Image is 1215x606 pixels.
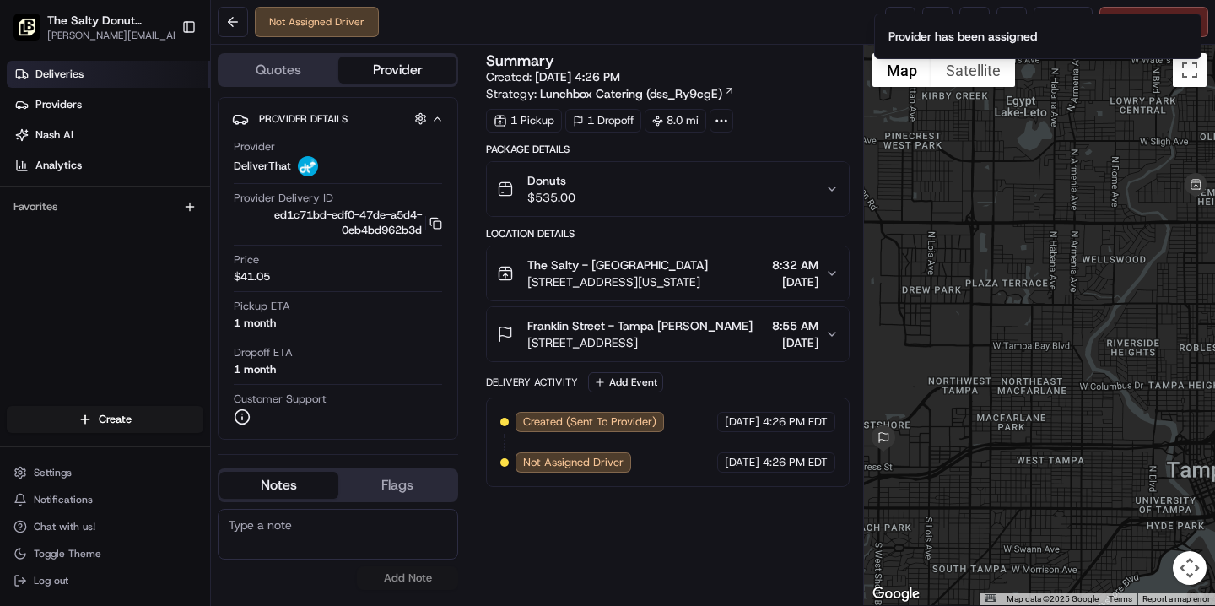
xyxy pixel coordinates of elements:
[487,246,848,300] button: The Salty - [GEOGRAPHIC_DATA][STREET_ADDRESS][US_STATE]8:32 AM[DATE]
[57,161,277,178] div: Start new chat
[259,112,348,126] span: Provider Details
[725,414,759,430] span: [DATE]
[763,414,828,430] span: 4:26 PM EDT
[234,208,442,238] button: ed1c71bd-edf0-47de-a5d4-0eb4bd962b3d
[35,127,73,143] span: Nash AI
[527,273,708,290] span: [STREET_ADDRESS][US_STATE]
[7,515,203,538] button: Chat with us!
[1007,594,1099,603] span: Map data ©2025 Google
[234,316,276,331] div: 1 month
[338,57,457,84] button: Provider
[486,85,735,102] div: Strategy:
[17,68,307,95] p: Welcome 👋
[234,159,291,174] span: DeliverThat
[7,193,203,220] div: Favorites
[232,105,444,133] button: Provider Details
[486,109,562,133] div: 1 Pickup
[99,412,132,427] span: Create
[234,392,327,407] span: Customer Support
[7,569,203,592] button: Log out
[527,317,753,334] span: Franklin Street - Tampa [PERSON_NAME]
[234,191,333,206] span: Provider Delivery ID
[34,466,72,479] span: Settings
[772,257,818,273] span: 8:32 AM
[338,472,457,499] button: Flags
[136,238,278,268] a: 💻API Documentation
[565,109,641,133] div: 1 Dropoff
[527,334,753,351] span: [STREET_ADDRESS]
[7,7,175,47] button: The Salty Donut (Seminole Heights)The Salty Donut ([GEOGRAPHIC_DATA])[PERSON_NAME][EMAIL_ADDRESS]...
[47,12,172,29] button: The Salty Donut ([GEOGRAPHIC_DATA])
[7,122,210,149] a: Nash AI
[523,455,624,470] span: Not Assigned Driver
[868,583,924,605] img: Google
[119,285,204,299] a: Powered byPylon
[1109,594,1132,603] a: Terms (opens in new tab)
[7,542,203,565] button: Toggle Theme
[772,334,818,351] span: [DATE]
[17,161,47,192] img: 1736555255976-a54dd68f-1ca7-489b-9aae-adbdc363a1c4
[234,139,275,154] span: Provider
[34,520,95,533] span: Chat with us!
[44,109,278,127] input: Clear
[985,594,996,602] button: Keyboard shortcuts
[487,307,848,361] button: Franklin Street - Tampa [PERSON_NAME][STREET_ADDRESS]8:55 AM[DATE]
[298,156,318,176] img: profile_deliverthat_partner.png
[17,246,30,260] div: 📗
[868,583,924,605] a: Open this area in Google Maps (opens a new window)
[143,246,156,260] div: 💻
[888,28,1037,45] div: Provider has been assigned
[486,68,620,85] span: Created:
[588,372,663,392] button: Add Event
[219,472,338,499] button: Notes
[159,245,271,262] span: API Documentation
[35,97,82,112] span: Providers
[35,67,84,82] span: Deliveries
[234,362,276,377] div: 1 month
[540,85,722,102] span: Lunchbox Catering (dss_Ry9cgE)
[35,158,82,173] span: Analytics
[34,245,129,262] span: Knowledge Base
[34,574,68,587] span: Log out
[486,143,849,156] div: Package Details
[540,85,735,102] a: Lunchbox Catering (dss_Ry9cgE)
[527,172,575,189] span: Donuts
[287,166,307,187] button: Start new chat
[772,273,818,290] span: [DATE]
[486,53,554,68] h3: Summary
[234,252,259,268] span: Price
[527,257,708,273] span: The Salty - [GEOGRAPHIC_DATA]
[7,406,203,433] button: Create
[486,376,578,389] div: Delivery Activity
[17,17,51,51] img: Nash
[725,455,759,470] span: [DATE]
[234,345,293,360] span: Dropoff ETA
[486,227,849,241] div: Location Details
[7,61,210,88] a: Deliveries
[10,238,136,268] a: 📗Knowledge Base
[523,414,656,430] span: Created (Sent To Provider)
[7,488,203,511] button: Notifications
[7,152,210,179] a: Analytics
[527,189,575,206] span: $535.00
[234,269,270,284] span: $41.05
[763,455,828,470] span: 4:26 PM EDT
[34,547,101,560] span: Toggle Theme
[168,286,204,299] span: Pylon
[772,317,818,334] span: 8:55 AM
[1173,551,1207,585] button: Map camera controls
[13,14,40,41] img: The Salty Donut (Seminole Heights)
[34,493,93,506] span: Notifications
[57,178,213,192] div: We're available if you need us!
[487,162,848,216] button: Donuts$535.00
[219,57,338,84] button: Quotes
[645,109,706,133] div: 8.0 mi
[234,299,290,314] span: Pickup ETA
[1142,594,1210,603] a: Report a map error
[535,69,620,84] span: [DATE] 4:26 PM
[7,461,203,484] button: Settings
[47,29,191,42] button: [PERSON_NAME][EMAIL_ADDRESS][DOMAIN_NAME]
[7,91,210,118] a: Providers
